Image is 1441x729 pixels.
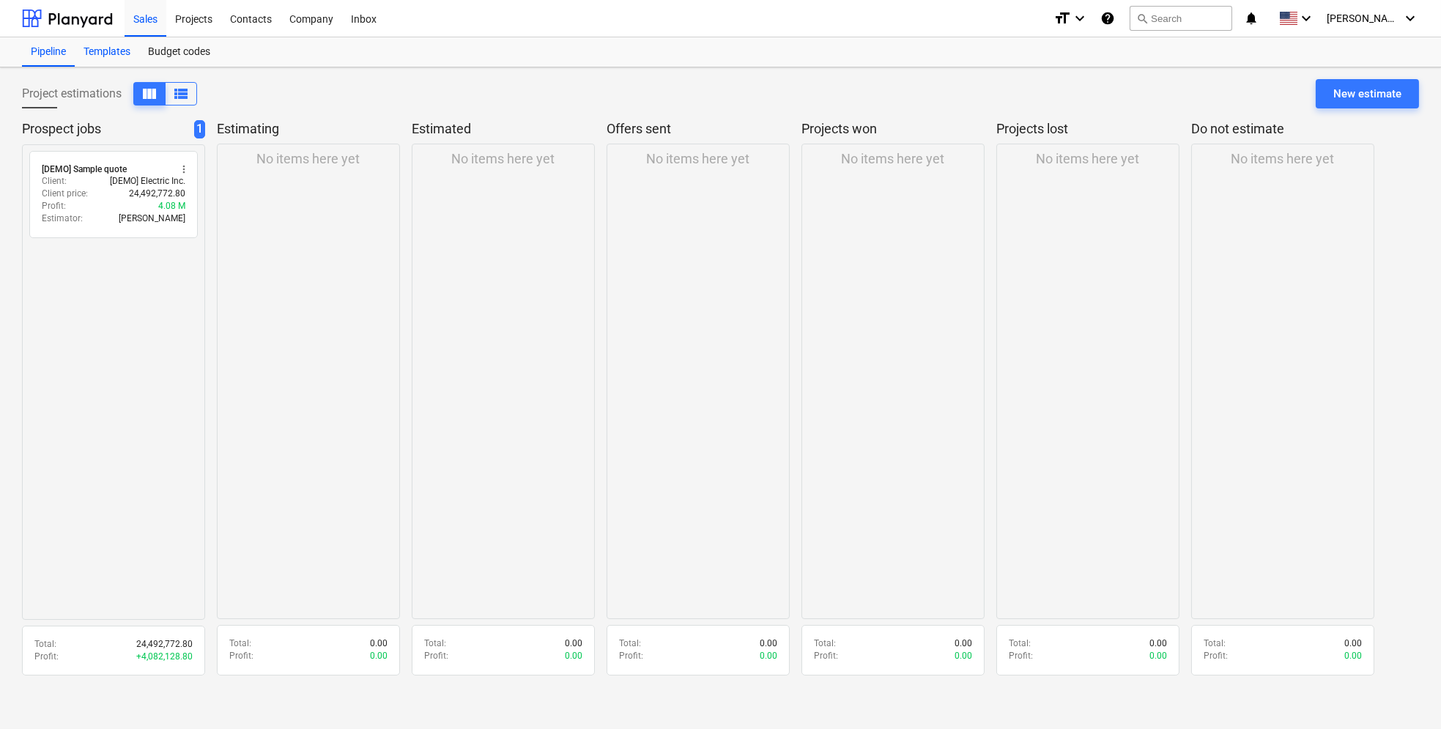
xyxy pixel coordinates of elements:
span: [PERSON_NAME] [1327,12,1400,24]
span: search [1136,12,1148,24]
p: Client price : [42,188,88,200]
span: View as columns [172,85,190,103]
p: No items here yet [842,150,945,168]
p: Estimating [217,120,394,138]
div: New estimate [1333,84,1401,103]
p: Total : [424,637,446,650]
p: + 4,082,128.80 [136,651,193,663]
p: Profit : [42,200,66,212]
p: Offers sent [607,120,784,138]
div: [DEMO] Sample quote [42,163,127,175]
div: Project estimations [22,82,197,106]
p: 0.00 [1149,650,1167,662]
a: Templates [75,37,139,67]
p: Projects lost [996,120,1174,138]
p: Profit : [1204,650,1228,662]
p: [PERSON_NAME] [119,212,185,225]
p: Profit : [814,650,838,662]
p: Profit : [34,651,59,663]
p: No items here yet [1231,150,1335,168]
p: 0.00 [565,637,582,650]
p: 24,492,772.80 [136,638,193,651]
p: Profit : [619,650,643,662]
p: Profit : [1009,650,1033,662]
p: Profit : [424,650,448,662]
p: Do not estimate [1191,120,1368,138]
i: keyboard_arrow_down [1401,10,1419,27]
a: Pipeline [22,37,75,67]
button: Search [1130,6,1232,31]
p: 0.00 [370,637,388,650]
p: Projects won [801,120,979,138]
p: 0.00 [1149,637,1167,650]
i: format_size [1053,10,1071,27]
iframe: Chat Widget [1368,659,1441,729]
p: 0.00 [955,650,972,662]
p: Estimator : [42,212,83,225]
span: 1 [194,120,205,138]
a: Budget codes [139,37,219,67]
p: 0.00 [565,650,582,662]
p: No items here yet [647,150,750,168]
p: 24,492,772.80 [129,188,185,200]
p: No items here yet [1037,150,1140,168]
i: Knowledge base [1100,10,1115,27]
p: 0.00 [370,650,388,662]
p: Total : [814,637,836,650]
p: Client : [42,175,67,188]
i: notifications [1244,10,1259,27]
p: Total : [619,637,641,650]
p: 0.00 [760,650,777,662]
p: No items here yet [257,150,360,168]
span: more_vert [178,163,190,175]
p: Total : [1204,637,1226,650]
i: keyboard_arrow_down [1071,10,1089,27]
p: 0.00 [1344,637,1362,650]
p: No items here yet [452,150,555,168]
p: Profit : [229,650,253,662]
i: keyboard_arrow_down [1297,10,1315,27]
p: 0.00 [760,637,777,650]
p: Prospect jobs [22,120,188,138]
p: 4.08 M [158,200,185,212]
p: Total : [34,638,56,651]
p: Total : [1009,637,1031,650]
button: New estimate [1316,79,1419,108]
span: View as columns [141,85,158,103]
p: Estimated [412,120,589,138]
p: 0.00 [1344,650,1362,662]
p: Total : [229,637,251,650]
p: 0.00 [955,637,972,650]
p: [DEMO] Electric Inc. [110,175,185,188]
